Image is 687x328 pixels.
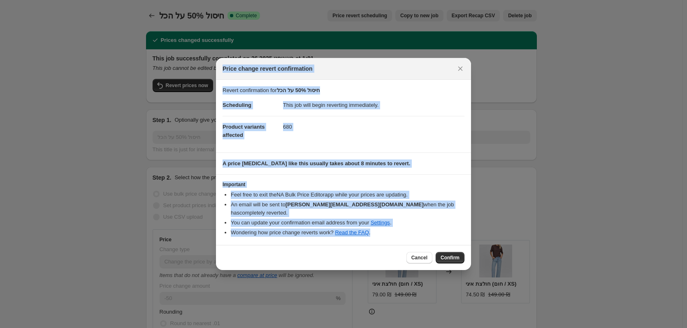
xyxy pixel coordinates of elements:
[223,124,265,138] span: Product variants affected
[436,252,464,263] button: Confirm
[283,95,464,116] dd: This job will begin reverting immediately.
[455,63,466,74] button: Close
[223,160,410,166] b: A price [MEDICAL_DATA] like this usually takes about 8 minutes to revert.
[231,219,464,227] li: You can update your confirmation email address from your .
[335,229,369,236] a: Read the FAQ
[371,219,390,226] a: Settings
[277,87,320,93] b: חיסול 50% על הכל
[223,65,313,73] span: Price change revert confirmation
[231,201,464,217] li: An email will be sent to when the job has completely reverted .
[441,254,460,261] span: Confirm
[223,86,464,95] p: Revert confirmation for
[231,229,464,237] li: Wondering how price change reverts work? .
[223,181,464,188] h3: Important
[406,252,432,263] button: Cancel
[285,201,424,208] b: [PERSON_NAME][EMAIL_ADDRESS][DOMAIN_NAME]
[223,102,251,108] span: Scheduling
[411,254,427,261] span: Cancel
[283,116,464,138] dd: 680
[231,191,464,199] li: Feel free to exit the NA Bulk Price Editor app while your prices are updating.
